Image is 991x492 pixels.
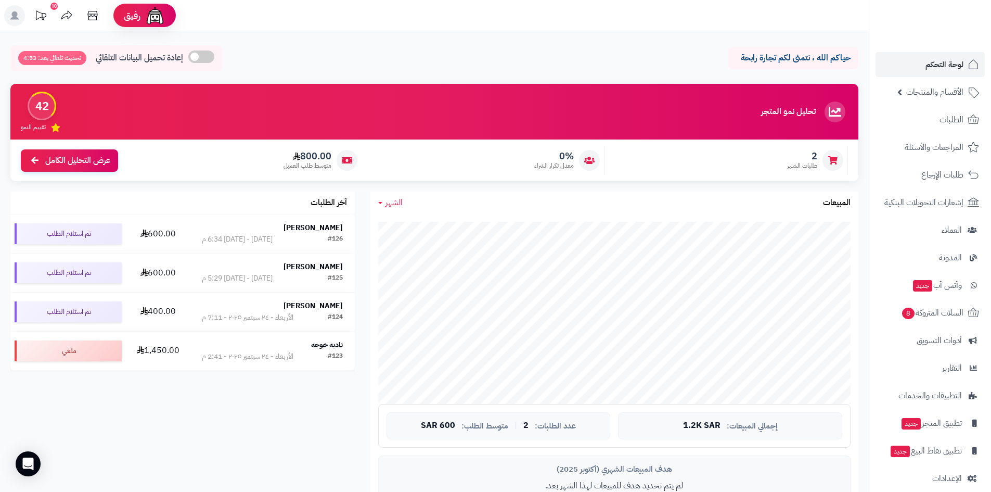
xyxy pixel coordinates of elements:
span: الإعدادات [932,471,962,486]
span: طلبات الشهر [787,161,817,170]
span: معدل تكرار الشراء [534,161,574,170]
span: 1.2K SAR [683,421,720,431]
div: الأربعاء - ٢٤ سبتمبر ٢٠٢٥ - 2:41 م [202,351,293,362]
h3: آخر الطلبات [311,198,347,208]
span: المراجعات والأسئلة [905,140,963,155]
span: تطبيق نقاط البيع [890,444,962,458]
span: عرض التحليل الكامل [45,155,110,167]
div: [DATE] - [DATE] 5:29 م [202,273,273,284]
div: الأربعاء - ٢٤ سبتمبر ٢٠٢٥ - 7:11 م [202,312,293,323]
p: حياكم الله ، نتمنى لكم تجارة رابحة [736,52,851,64]
span: | [514,422,517,430]
a: التقارير [876,356,985,381]
img: ai-face.png [145,5,165,26]
td: 400.00 [126,293,190,331]
div: تم استلام الطلب [15,223,122,244]
h3: المبيعات [823,198,851,208]
strong: [PERSON_NAME] [284,261,343,272]
a: تحديثات المنصة [28,5,54,29]
span: 2 [787,150,817,162]
td: 600.00 [126,215,190,253]
div: تم استلام الطلب [15,262,122,283]
div: 10 [50,3,58,10]
a: المدونة [876,245,985,270]
span: 600 SAR [421,421,455,431]
span: تحديث تلقائي بعد: 4:53 [18,51,86,65]
span: إشعارات التحويلات البنكية [884,195,963,210]
a: لوحة التحكم [876,52,985,77]
strong: [PERSON_NAME] [284,222,343,233]
a: وآتس آبجديد [876,273,985,298]
strong: [PERSON_NAME] [284,300,343,311]
span: تطبيق المتجر [900,416,962,431]
div: #123 [328,351,343,362]
div: #124 [328,312,343,323]
a: التطبيقات والخدمات [876,383,985,408]
div: #126 [328,234,343,245]
span: 8 [902,308,915,319]
span: تقييم النمو [21,123,46,132]
span: إعادة تحميل البيانات التلقائي [96,52,183,64]
a: العملاء [876,218,985,243]
span: 0% [534,150,574,162]
span: متوسط طلب العميل [284,161,331,170]
span: التقارير [942,361,962,375]
div: Open Intercom Messenger [16,451,41,476]
span: متوسط الطلب: [461,422,508,431]
div: تم استلام الطلب [15,301,122,322]
span: الطلبات [939,112,963,127]
a: طلبات الإرجاع [876,162,985,187]
span: التطبيقات والخدمات [898,388,962,403]
span: أدوات التسويق [917,333,962,348]
div: #125 [328,273,343,284]
span: جديد [913,280,932,292]
strong: ناديه خوجه [311,339,343,350]
a: الشهر [378,197,403,209]
h3: تحليل نمو المتجر [761,107,816,117]
span: رفيق [124,9,140,22]
a: أدوات التسويق [876,328,985,353]
span: جديد [891,446,910,457]
span: عدد الطلبات: [535,422,576,431]
div: ملغي [15,340,122,361]
a: إشعارات التحويلات البنكية [876,190,985,215]
span: العملاء [942,223,962,237]
span: لوحة التحكم [925,57,963,72]
p: لم يتم تحديد هدف للمبيعات لهذا الشهر بعد. [387,480,842,492]
span: جديد [902,418,921,430]
span: المدونة [939,250,962,265]
a: الإعدادات [876,466,985,491]
span: طلبات الإرجاع [921,168,963,182]
div: [DATE] - [DATE] 6:34 م [202,234,273,245]
span: إجمالي المبيعات: [727,422,778,431]
a: تطبيق المتجرجديد [876,411,985,436]
td: 1,450.00 [126,332,190,370]
a: الطلبات [876,107,985,132]
span: الشهر [385,196,403,209]
span: السلات المتروكة [901,306,963,320]
a: المراجعات والأسئلة [876,135,985,160]
a: تطبيق نقاط البيعجديد [876,438,985,463]
a: عرض التحليل الكامل [21,149,118,172]
span: 800.00 [284,150,331,162]
span: الأقسام والمنتجات [906,85,963,99]
td: 600.00 [126,254,190,292]
div: هدف المبيعات الشهري (أكتوبر 2025) [387,464,842,475]
a: السلات المتروكة8 [876,300,985,325]
span: وآتس آب [912,278,962,293]
span: 2 [523,421,529,431]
